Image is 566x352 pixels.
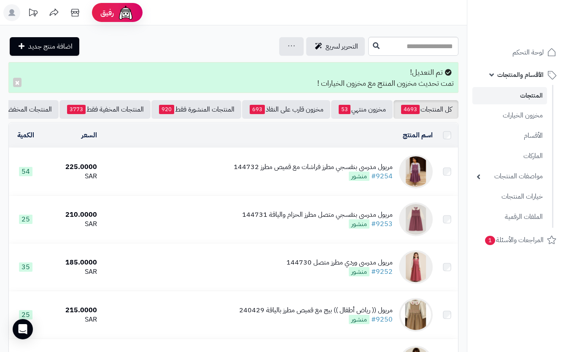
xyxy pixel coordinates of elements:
span: 53 [339,105,350,114]
a: المنتجات [472,87,547,104]
a: مخزون الخيارات [472,106,547,125]
img: ai-face.png [117,4,134,21]
span: 54 [19,167,32,176]
span: منشور [349,219,369,229]
a: #9252 [371,267,393,277]
a: المراجعات والأسئلة1 [472,230,561,250]
span: 25 [19,215,32,224]
a: #9253 [371,219,393,229]
a: #9254 [371,171,393,181]
img: مريول مدرسي وردي مطرز متصل 144730 [399,250,433,284]
a: اضافة منتج جديد [10,37,79,56]
div: 215.0000 [46,306,97,315]
a: مخزون قارب على النفاذ693 [242,100,330,119]
a: الأقسام [472,127,547,145]
a: الكمية [17,130,34,140]
div: SAR [46,219,97,229]
div: تم التعديل! تمت تحديث مخزون المنتج مع مخزون الخيارات ! [8,62,458,93]
span: 920 [159,105,174,114]
a: مواصفات المنتجات [472,167,547,186]
div: SAR [46,267,97,277]
span: 1 [485,236,495,246]
button: × [13,78,22,87]
a: اسم المنتج [403,130,433,140]
div: SAR [46,172,97,181]
a: #9250 [371,314,393,325]
a: لوحة التحكم [472,42,561,63]
span: لوحة التحكم [512,46,544,58]
a: خيارات المنتجات [472,188,547,206]
img: مريول مدرسي بنفسجي مطرز فراشات مع قميص مطرز 144732 [399,155,433,188]
div: مريول مدرسي بنفسجي مطرز فراشات مع قميص مطرز 144732 [234,162,393,172]
span: منشور [349,172,369,181]
a: المنتجات المخفية فقط3773 [59,100,151,119]
span: 3773 [67,105,86,114]
div: 225.0000 [46,162,97,172]
a: السعر [81,130,97,140]
span: 35 [19,262,32,272]
div: Open Intercom Messenger [13,319,33,339]
img: مريول (( رياض أطفال )) بيج مع قميص مطرز بالياقة 240429 [399,298,433,332]
div: مريول (( رياض أطفال )) بيج مع قميص مطرز بالياقة 240429 [239,306,393,315]
img: logo-2.png [509,17,558,35]
a: التحرير لسريع [306,37,365,56]
span: رفيق [100,8,114,18]
a: الماركات [472,147,547,165]
div: 185.0000 [46,258,97,267]
span: منشور [349,267,369,276]
span: المراجعات والأسئلة [484,234,544,246]
span: التحرير لسريع [326,41,358,52]
span: اضافة منتج جديد [28,41,73,52]
a: تحديثات المنصة [22,4,43,23]
div: مريول مدرسي بنفسجي متصل مطرز الحزام والياقة 144731 [242,210,393,220]
span: منشور [349,315,369,324]
a: مخزون منتهي53 [331,100,393,119]
span: 693 [250,105,265,114]
a: المنتجات المنشورة فقط920 [151,100,241,119]
div: 210.0000 [46,210,97,220]
a: كل المنتجات4693 [394,100,458,119]
a: الملفات الرقمية [472,208,547,226]
div: مريول مدرسي وردي مطرز متصل 144730 [286,258,393,267]
span: 4693 [401,105,420,114]
div: SAR [46,315,97,325]
span: 25 [19,310,32,319]
span: الأقسام والمنتجات [497,69,544,81]
img: مريول مدرسي بنفسجي متصل مطرز الحزام والياقة 144731 [399,202,433,236]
